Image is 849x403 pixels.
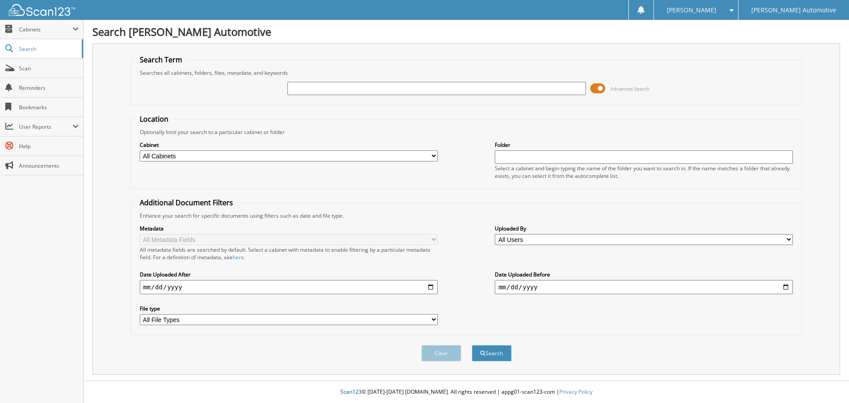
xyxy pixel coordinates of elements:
div: © [DATE]-[DATE] [DOMAIN_NAME]. All rights reserved | appg01-scan123-com | [84,381,849,403]
span: User Reports [19,123,73,130]
div: Optionally limit your search to a particular cabinet or folder [135,128,798,136]
span: Help [19,142,79,150]
span: Reminders [19,84,79,92]
button: Search [472,345,512,361]
input: end [495,280,793,294]
label: Date Uploaded Before [495,271,793,278]
span: Scan123 [340,388,362,395]
span: Announcements [19,162,79,169]
h1: Search [PERSON_NAME] Automotive [92,24,840,39]
a: Privacy Policy [559,388,593,395]
legend: Location [135,114,173,124]
legend: Search Term [135,55,187,65]
label: Folder [495,141,793,149]
span: Advanced Search [610,85,650,92]
label: Metadata [140,225,438,232]
div: Searches all cabinets, folders, files, metadata, and keywords [135,69,798,77]
div: All metadata fields are searched by default. Select a cabinet with metadata to enable filtering b... [140,246,438,261]
div: Enhance your search for specific documents using filters such as date and file type. [135,212,798,219]
input: start [140,280,438,294]
span: Bookmarks [19,104,79,111]
label: File type [140,305,438,312]
label: Date Uploaded After [140,271,438,278]
img: scan123-logo-white.svg [9,4,75,16]
label: Cabinet [140,141,438,149]
div: Select a cabinet and begin typing the name of the folder you want to search in. If the name match... [495,165,793,180]
span: Search [19,45,77,53]
span: [PERSON_NAME] [667,8,716,13]
legend: Additional Document Filters [135,198,237,207]
button: Clear [421,345,461,361]
span: [PERSON_NAME] Automotive [751,8,836,13]
span: Cabinets [19,26,73,33]
span: Scan [19,65,79,72]
iframe: Chat Widget [805,361,849,403]
a: here [233,253,244,261]
label: Uploaded By [495,225,793,232]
